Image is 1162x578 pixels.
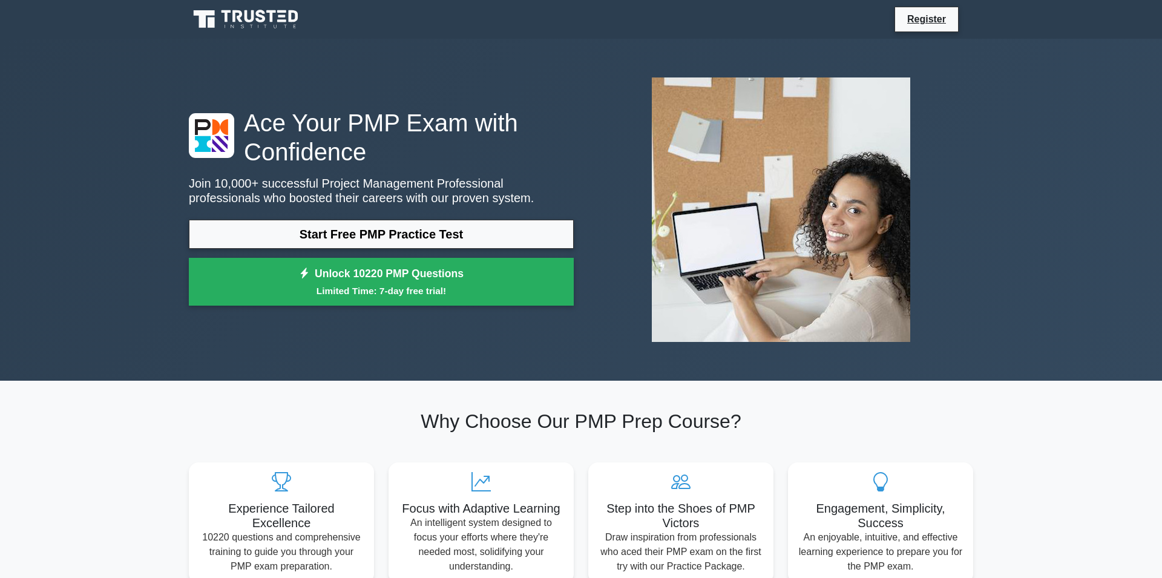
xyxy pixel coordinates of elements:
[598,501,764,530] h5: Step into the Shoes of PMP Victors
[798,530,963,574] p: An enjoyable, intuitive, and effective learning experience to prepare you for the PMP exam.
[598,530,764,574] p: Draw inspiration from professionals who aced their PMP exam on the first try with our Practice Pa...
[798,501,963,530] h5: Engagement, Simplicity, Success
[189,410,973,433] h2: Why Choose Our PMP Prep Course?
[398,501,564,516] h5: Focus with Adaptive Learning
[189,176,574,205] p: Join 10,000+ successful Project Management Professional professionals who boosted their careers w...
[189,220,574,249] a: Start Free PMP Practice Test
[189,258,574,306] a: Unlock 10220 PMP QuestionsLimited Time: 7-day free trial!
[900,11,953,27] a: Register
[398,516,564,574] p: An intelligent system designed to focus your efforts where they're needed most, solidifying your ...
[189,108,574,166] h1: Ace Your PMP Exam with Confidence
[199,530,364,574] p: 10220 questions and comprehensive training to guide you through your PMP exam preparation.
[204,284,559,298] small: Limited Time: 7-day free trial!
[199,501,364,530] h5: Experience Tailored Excellence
